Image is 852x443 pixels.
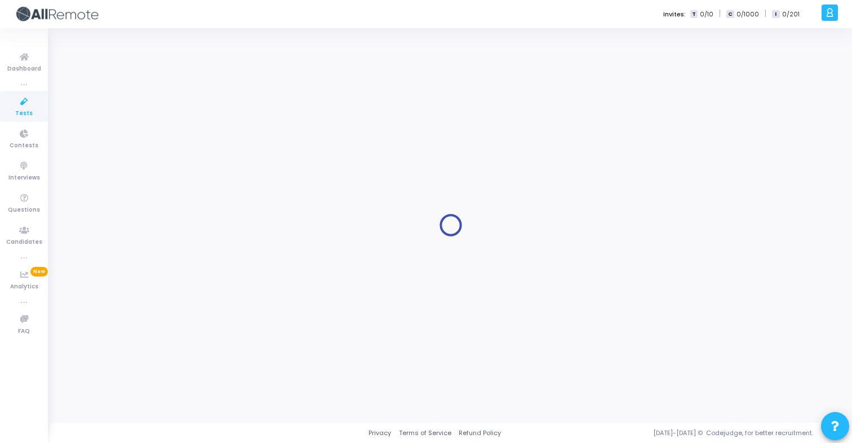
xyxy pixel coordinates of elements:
[459,428,501,438] a: Refund Policy
[399,428,451,438] a: Terms of Service
[15,109,33,119] span: Tests
[663,10,686,19] label: Invites:
[772,10,779,19] span: I
[8,173,40,183] span: Interviews
[765,8,766,20] span: |
[369,428,391,438] a: Privacy
[782,10,800,19] span: 0/201
[726,10,734,19] span: C
[8,205,40,215] span: Questions
[10,141,38,151] span: Contests
[14,3,99,25] img: logo
[736,10,759,19] span: 0/1000
[700,10,713,19] span: 0/10
[10,282,38,292] span: Analytics
[18,327,30,336] span: FAQ
[501,428,838,438] div: [DATE]-[DATE] © Codejudge, for better recruitment.
[690,10,698,19] span: T
[7,64,41,74] span: Dashboard
[30,267,48,277] span: New
[6,238,42,247] span: Candidates
[719,8,721,20] span: |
